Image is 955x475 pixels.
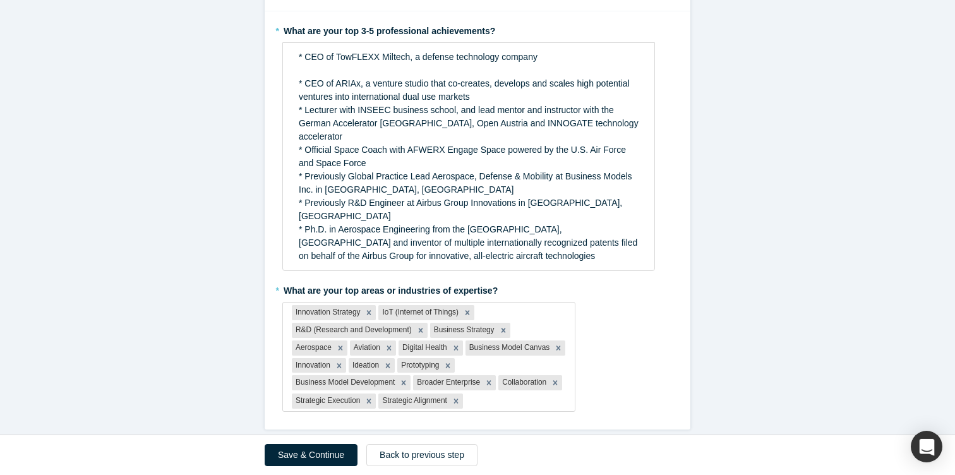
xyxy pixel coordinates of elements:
div: Business Strategy [430,323,496,338]
div: R&D (Research and Development) [292,323,414,338]
div: Broader Enterprise [413,375,482,390]
span: * Ph.D. in Aerospace Engineering from the [GEOGRAPHIC_DATA], [GEOGRAPHIC_DATA] and inventor of mu... [299,224,640,261]
label: What are your top 3-5 professional achievements? [282,20,673,38]
div: Remove Aerospace [333,340,347,356]
div: Remove Broader Enterprise [482,375,496,390]
label: What are your top areas or industries of expertise? [282,280,673,298]
div: IoT (Internet of Things) [378,305,460,320]
div: Strategic Alignment [378,394,448,409]
div: Remove Business Strategy [496,323,510,338]
span: * Official Space Coach with AFWERX Engage Space powered by the U.S. Air Force and Space Force [299,145,628,168]
button: Save & Continue [265,444,357,466]
div: Remove Aviation [382,340,396,356]
div: Aviation [350,340,382,356]
div: Remove Business Model Canvas [551,340,565,356]
div: Remove Strategic Alignment [449,394,463,409]
div: rdw-wrapper [282,42,655,271]
div: rdw-editor [291,47,647,267]
div: Innovation Strategy [292,305,362,320]
div: Prototyping [397,358,441,373]
div: Collaboration [498,375,548,390]
div: Ideation [349,358,381,373]
div: Business Model Development [292,375,397,390]
div: Digital Health [399,340,449,356]
div: Remove Business Model Development [397,375,411,390]
div: Remove Collaboration [548,375,562,390]
div: Aerospace [292,340,333,356]
div: Remove Strategic Execution [362,394,376,409]
span: * Previously R&D Engineer at Airbus Group Innovations in [GEOGRAPHIC_DATA], [GEOGRAPHIC_DATA] [299,198,625,221]
span: * CEO of TowFLEXX Miltech, a defense technology company * CEO of ARIAx, a venture studio that co-... [299,52,632,102]
div: Strategic Execution [292,394,362,409]
button: Back to previous step [366,444,477,466]
div: Business Model Canvas [465,340,552,356]
span: * Lecturer with INSEEC business school, and lead mentor and instructor with the German Accelerato... [299,105,641,141]
div: Remove Digital Health [449,340,463,356]
span: * Previously Global Practice Lead Aerospace, Defense & Mobility at Business Models Inc. in [GEOGR... [299,171,635,195]
div: Remove Ideation [381,358,395,373]
div: Remove IoT (Internet of Things) [460,305,474,320]
div: Remove Innovation Strategy [362,305,376,320]
div: Remove R&D (Research and Development) [414,323,428,338]
div: Remove Innovation [332,358,346,373]
div: Innovation [292,358,332,373]
div: Remove Prototyping [441,358,455,373]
